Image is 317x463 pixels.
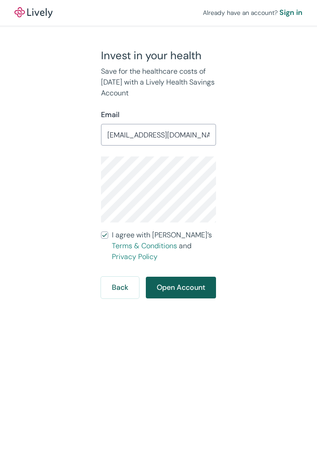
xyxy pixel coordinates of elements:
[146,277,216,298] button: Open Account
[112,252,158,261] a: Privacy Policy
[14,7,53,18] a: LivelyLively
[101,277,139,298] button: Back
[112,241,177,250] a: Terms & Conditions
[101,109,120,120] label: Email
[112,230,216,262] span: I agree with [PERSON_NAME]’s and
[101,66,216,99] p: Save for the healthcare costs of [DATE] with a Lively Health Savings Account
[203,7,303,18] div: Already have an account?
[101,49,216,62] h2: Invest in your health
[279,7,303,18] a: Sign in
[14,7,53,18] img: Lively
